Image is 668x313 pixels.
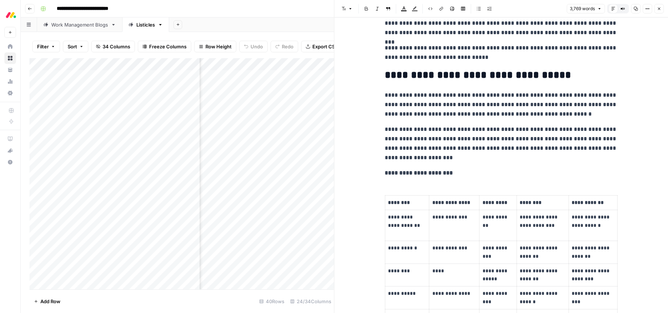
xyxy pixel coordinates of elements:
[239,41,268,52] button: Undo
[51,21,108,28] div: Work Management Blogs
[4,133,16,145] a: AirOps Academy
[205,43,232,50] span: Row Height
[251,43,263,50] span: Undo
[4,8,17,21] img: Monday.com Logo
[301,41,343,52] button: Export CSV
[63,41,88,52] button: Sort
[4,76,16,87] a: Usage
[256,296,287,307] div: 40 Rows
[122,17,169,32] a: Listicles
[136,21,155,28] div: Listicles
[312,43,338,50] span: Export CSV
[4,145,16,156] button: What's new?
[5,145,16,156] div: What's new?
[68,43,77,50] span: Sort
[40,298,60,305] span: Add Row
[138,41,191,52] button: Freeze Columns
[4,87,16,99] a: Settings
[570,5,595,12] span: 3,769 words
[4,6,16,24] button: Workspace: Monday.com
[287,296,334,307] div: 24/34 Columns
[4,52,16,64] a: Browse
[37,43,49,50] span: Filter
[32,41,60,52] button: Filter
[103,43,130,50] span: 34 Columns
[282,43,293,50] span: Redo
[194,41,236,52] button: Row Height
[91,41,135,52] button: 34 Columns
[149,43,187,50] span: Freeze Columns
[4,64,16,76] a: Your Data
[37,17,122,32] a: Work Management Blogs
[567,4,605,13] button: 3,769 words
[4,156,16,168] button: Help + Support
[271,41,298,52] button: Redo
[29,296,65,307] button: Add Row
[4,41,16,52] a: Home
